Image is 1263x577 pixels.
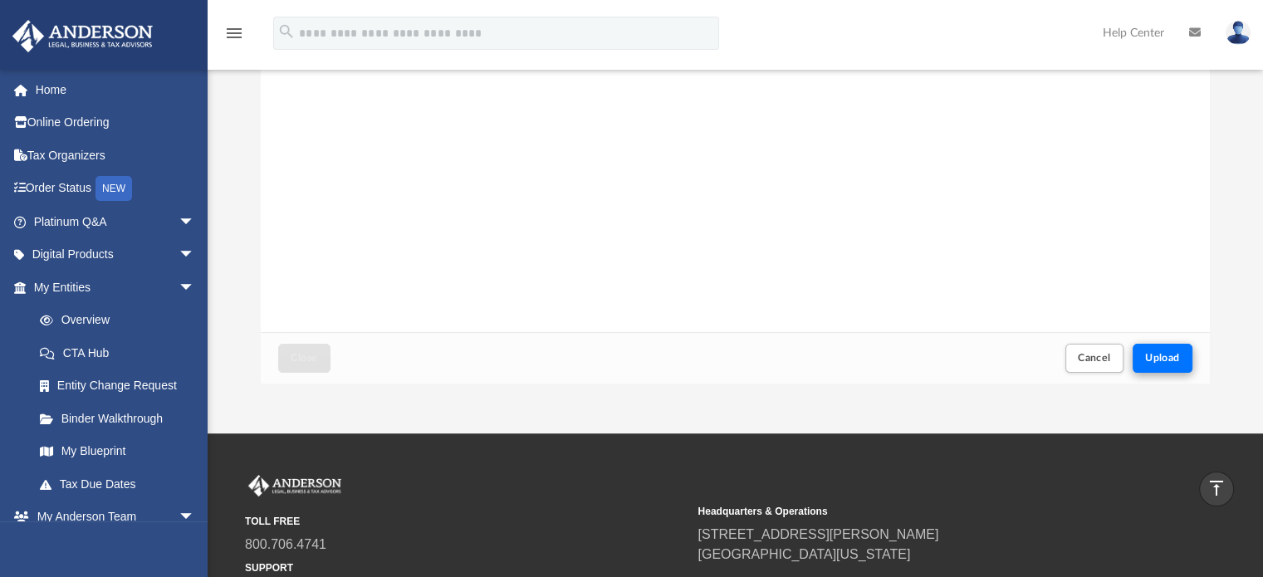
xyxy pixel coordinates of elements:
[12,238,220,271] a: Digital Productsarrow_drop_down
[224,23,244,43] i: menu
[291,353,317,363] span: Close
[179,271,212,305] span: arrow_drop_down
[245,514,686,529] small: TOLL FREE
[23,336,220,369] a: CTA Hub
[278,344,330,373] button: Close
[698,504,1138,519] small: Headquarters & Operations
[1133,344,1192,373] button: Upload
[12,205,220,238] a: Platinum Q&Aarrow_drop_down
[1078,353,1111,363] span: Cancel
[277,22,296,41] i: search
[245,537,326,551] a: 800.706.4741
[245,475,345,496] img: Anderson Advisors Platinum Portal
[12,139,220,172] a: Tax Organizers
[224,32,244,43] a: menu
[1065,344,1123,373] button: Cancel
[179,238,212,272] span: arrow_drop_down
[245,560,686,575] small: SUPPORT
[1145,353,1180,363] span: Upload
[12,172,220,206] a: Order StatusNEW
[179,205,212,239] span: arrow_drop_down
[23,402,220,435] a: Binder Walkthrough
[12,271,220,304] a: My Entitiesarrow_drop_down
[23,369,220,403] a: Entity Change Request
[23,467,220,501] a: Tax Due Dates
[698,527,938,541] a: [STREET_ADDRESS][PERSON_NAME]
[1207,478,1226,498] i: vertical_align_top
[23,304,220,337] a: Overview
[12,106,220,139] a: Online Ordering
[95,176,132,201] div: NEW
[12,73,220,106] a: Home
[1199,472,1234,506] a: vertical_align_top
[179,501,212,535] span: arrow_drop_down
[12,501,212,534] a: My Anderson Teamarrow_drop_down
[1226,21,1251,45] img: User Pic
[698,547,910,561] a: [GEOGRAPHIC_DATA][US_STATE]
[7,20,158,52] img: Anderson Advisors Platinum Portal
[23,435,212,468] a: My Blueprint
